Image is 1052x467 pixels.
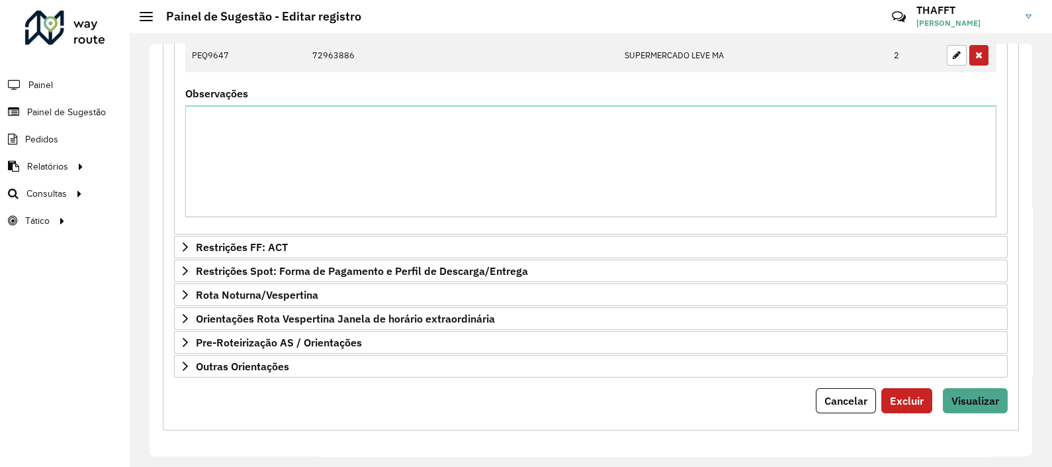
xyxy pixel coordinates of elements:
[816,388,876,413] button: Cancelar
[174,236,1008,258] a: Restrições FF: ACT
[196,266,528,276] span: Restrições Spot: Forma de Pagamento e Perfil de Descarga/Entrega
[27,160,68,174] span: Relatórios
[196,289,318,300] span: Rota Noturna/Vespertina
[890,394,924,407] span: Excluir
[174,331,1008,354] a: Pre-Roteirização AS / Orientações
[196,313,495,324] span: Orientações Rota Vespertina Janela de horário extraordinária
[824,394,867,407] span: Cancelar
[27,105,106,119] span: Painel de Sugestão
[916,4,1016,17] h3: THAFFT
[174,307,1008,330] a: Orientações Rota Vespertina Janela de horário extraordinária
[185,85,248,101] label: Observações
[185,38,306,73] td: PEQ9647
[26,187,67,201] span: Consultas
[618,38,887,73] td: SUPERMERCADO LEVE MA
[174,284,1008,306] a: Rota Noturna/Vespertina
[881,388,932,413] button: Excluir
[28,78,53,92] span: Painel
[25,132,58,146] span: Pedidos
[943,388,1008,413] button: Visualizar
[196,242,288,252] span: Restrições FF: ACT
[306,38,618,73] td: 72963886
[885,3,913,31] a: Contato Rápido
[153,9,361,24] h2: Painel de Sugestão - Editar registro
[196,337,362,348] span: Pre-Roteirização AS / Orientações
[951,394,999,407] span: Visualizar
[174,260,1008,282] a: Restrições Spot: Forma de Pagamento e Perfil de Descarga/Entrega
[916,17,1016,29] span: [PERSON_NAME]
[887,38,940,73] td: 2
[174,355,1008,378] a: Outras Orientações
[25,214,50,228] span: Tático
[196,361,289,372] span: Outras Orientações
